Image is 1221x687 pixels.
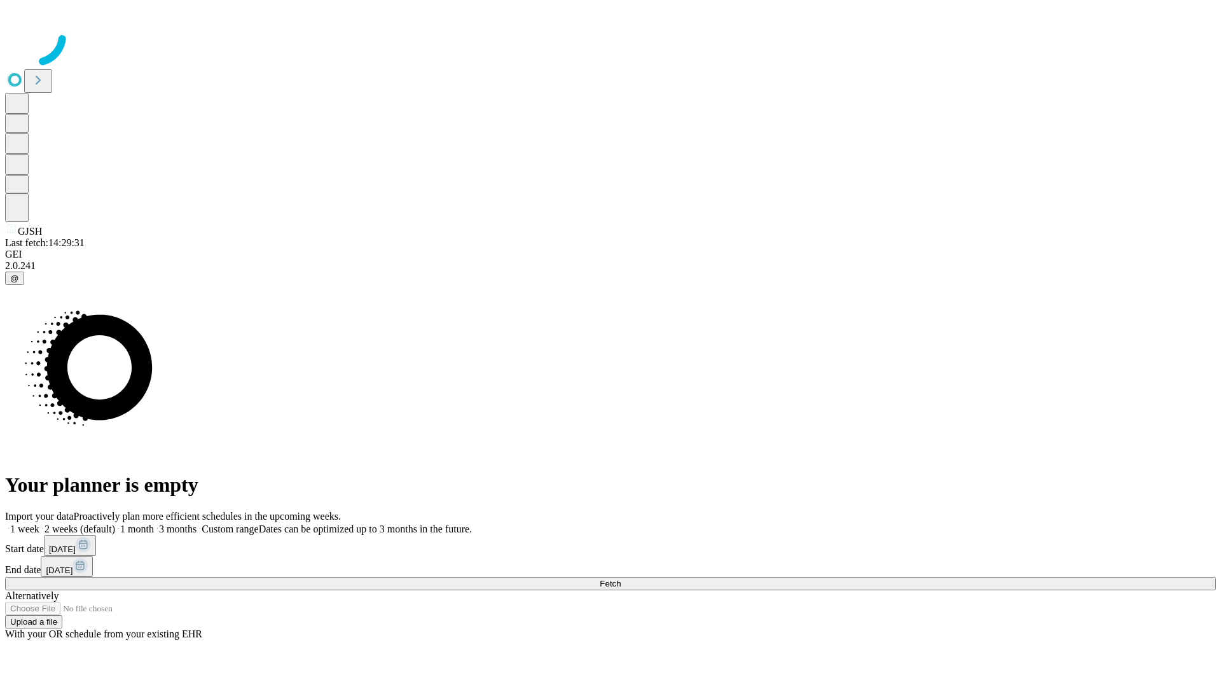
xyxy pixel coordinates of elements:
[120,524,154,534] span: 1 month
[600,579,621,588] span: Fetch
[259,524,472,534] span: Dates can be optimized up to 3 months in the future.
[49,545,76,554] span: [DATE]
[5,272,24,285] button: @
[5,249,1216,260] div: GEI
[5,556,1216,577] div: End date
[18,226,42,237] span: GJSH
[5,590,59,601] span: Alternatively
[5,260,1216,272] div: 2.0.241
[46,566,72,575] span: [DATE]
[5,237,85,248] span: Last fetch: 14:29:31
[41,556,93,577] button: [DATE]
[202,524,258,534] span: Custom range
[45,524,115,534] span: 2 weeks (default)
[5,628,202,639] span: With your OR schedule from your existing EHR
[10,524,39,534] span: 1 week
[44,535,96,556] button: [DATE]
[5,511,74,522] span: Import your data
[159,524,197,534] span: 3 months
[74,511,341,522] span: Proactively plan more efficient schedules in the upcoming weeks.
[10,274,19,283] span: @
[5,577,1216,590] button: Fetch
[5,615,62,628] button: Upload a file
[5,535,1216,556] div: Start date
[5,473,1216,497] h1: Your planner is empty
